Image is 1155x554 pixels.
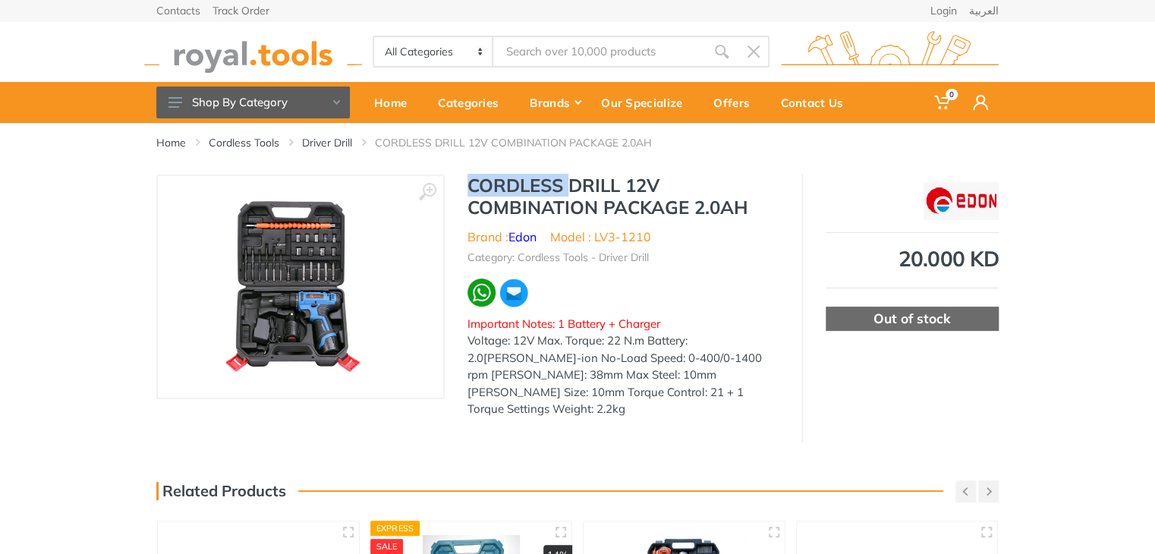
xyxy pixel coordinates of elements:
select: Category [374,37,493,66]
span: Important Notes: 1 Battery + Charger [467,316,660,331]
a: Cordless Tools [209,135,279,150]
a: Contact Us [770,82,864,123]
li: CORDLESS DRILL 12V COMBINATION PACKAGE 2.0AH [375,135,675,150]
a: Contacts [156,5,200,16]
a: Home [156,135,186,150]
nav: breadcrumb [156,135,999,150]
input: Site search [493,36,706,68]
div: Express [370,521,420,536]
li: Category: Cordless Tools - Driver Drill [467,250,649,266]
a: Home [363,82,427,123]
img: ma.webp [499,278,529,308]
div: Home [363,87,427,118]
a: Driver Drill [302,135,352,150]
div: Voltage: 12V Max. Torque: 22 N.m Battery: 2.0[PERSON_NAME]-ion No-Load Speed: 0-400/0-1400 rpm [P... [467,316,779,418]
div: Out of stock [826,307,999,331]
h1: CORDLESS DRILL 12V COMBINATION PACKAGE 2.0AH [467,175,779,219]
img: royal.tools Logo [781,31,999,73]
a: Track Order [212,5,269,16]
img: Edon [924,182,999,220]
h3: Related Products [156,482,286,500]
div: Contact Us [770,87,864,118]
div: 20.000 KD [826,248,999,269]
div: Our Specialize [590,87,703,118]
img: royal.tools Logo [144,31,362,73]
a: Offers [703,82,770,123]
a: Edon [508,229,537,244]
div: SALE [370,539,404,554]
div: Brands [519,87,590,118]
button: Shop By Category [156,87,350,118]
span: 0 [946,89,958,100]
div: Offers [703,87,770,118]
img: wa.webp [467,279,496,307]
a: العربية [969,5,999,16]
li: Model : LV3-1210 [550,228,651,246]
div: Categories [427,87,519,118]
img: Royal Tools - CORDLESS DRILL 12V COMBINATION PACKAGE 2.0AH [206,191,394,382]
a: Categories [427,82,519,123]
a: 0 [924,82,962,123]
li: Brand : [467,228,537,246]
a: Our Specialize [590,82,703,123]
a: Login [930,5,957,16]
